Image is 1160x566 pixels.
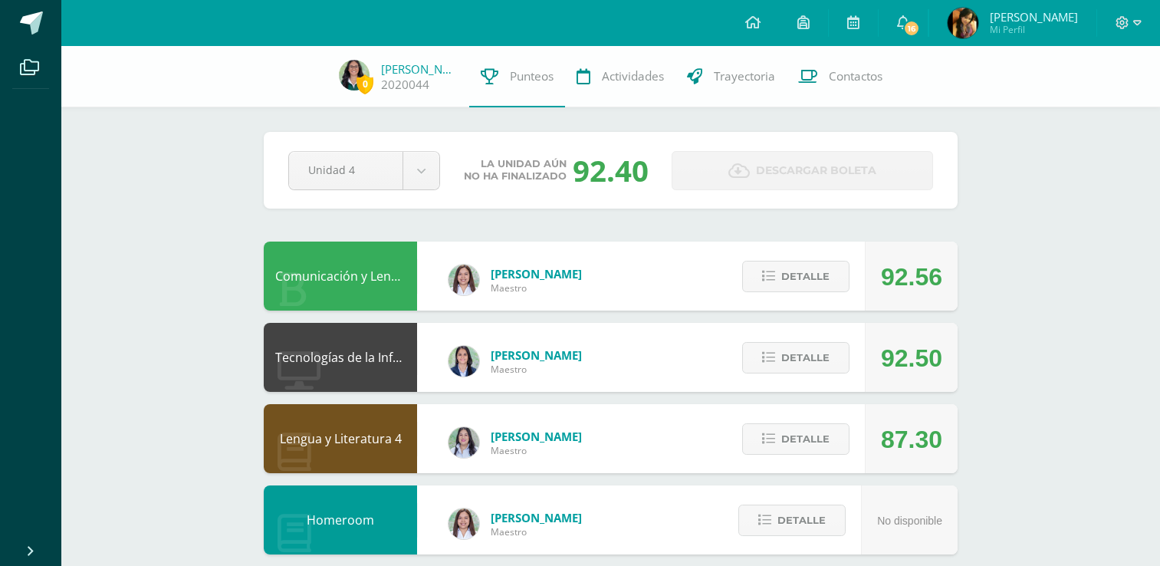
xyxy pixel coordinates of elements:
[491,266,582,281] span: [PERSON_NAME]
[264,404,417,473] div: Lengua y Literatura 4
[491,429,582,444] span: [PERSON_NAME]
[742,423,849,455] button: Detalle
[881,324,942,393] div: 92.50
[381,61,458,77] a: [PERSON_NAME]
[289,152,439,189] a: Unidad 4
[264,242,417,311] div: Comunicación y Lenguaje L3 Inglés 4
[339,60,370,90] img: a01f4c67880a69ff8ac373e37573f08f.png
[742,261,849,292] button: Detalle
[491,347,582,363] span: [PERSON_NAME]
[449,427,479,458] img: df6a3bad71d85cf97c4a6d1acf904499.png
[829,68,882,84] span: Contactos
[449,508,479,539] img: acecb51a315cac2de2e3deefdb732c9f.png
[675,46,787,107] a: Trayectoria
[787,46,894,107] a: Contactos
[357,74,373,94] span: 0
[264,485,417,554] div: Homeroom
[714,68,775,84] span: Trayectoria
[881,405,942,474] div: 87.30
[781,425,830,453] span: Detalle
[491,281,582,295] span: Maestro
[491,444,582,457] span: Maestro
[781,344,830,372] span: Detalle
[877,515,942,527] span: No disponible
[738,505,846,536] button: Detalle
[990,9,1078,25] span: [PERSON_NAME]
[491,525,582,538] span: Maestro
[510,68,554,84] span: Punteos
[903,20,920,37] span: 16
[464,158,567,183] span: La unidad aún no ha finalizado
[777,506,826,535] span: Detalle
[469,46,565,107] a: Punteos
[449,265,479,295] img: acecb51a315cac2de2e3deefdb732c9f.png
[742,342,849,373] button: Detalle
[491,363,582,376] span: Maestro
[881,242,942,311] div: 92.56
[602,68,664,84] span: Actividades
[565,46,675,107] a: Actividades
[781,262,830,291] span: Detalle
[264,323,417,392] div: Tecnologías de la Información y la Comunicación 4
[491,510,582,525] span: [PERSON_NAME]
[449,346,479,377] img: 7489ccb779e23ff9f2c3e89c21f82ed0.png
[990,23,1078,36] span: Mi Perfil
[381,77,429,93] a: 2020044
[756,152,876,189] span: Descargar boleta
[308,152,383,188] span: Unidad 4
[573,150,649,190] div: 92.40
[948,8,978,38] img: 247917de25ca421199a556a291ddd3f6.png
